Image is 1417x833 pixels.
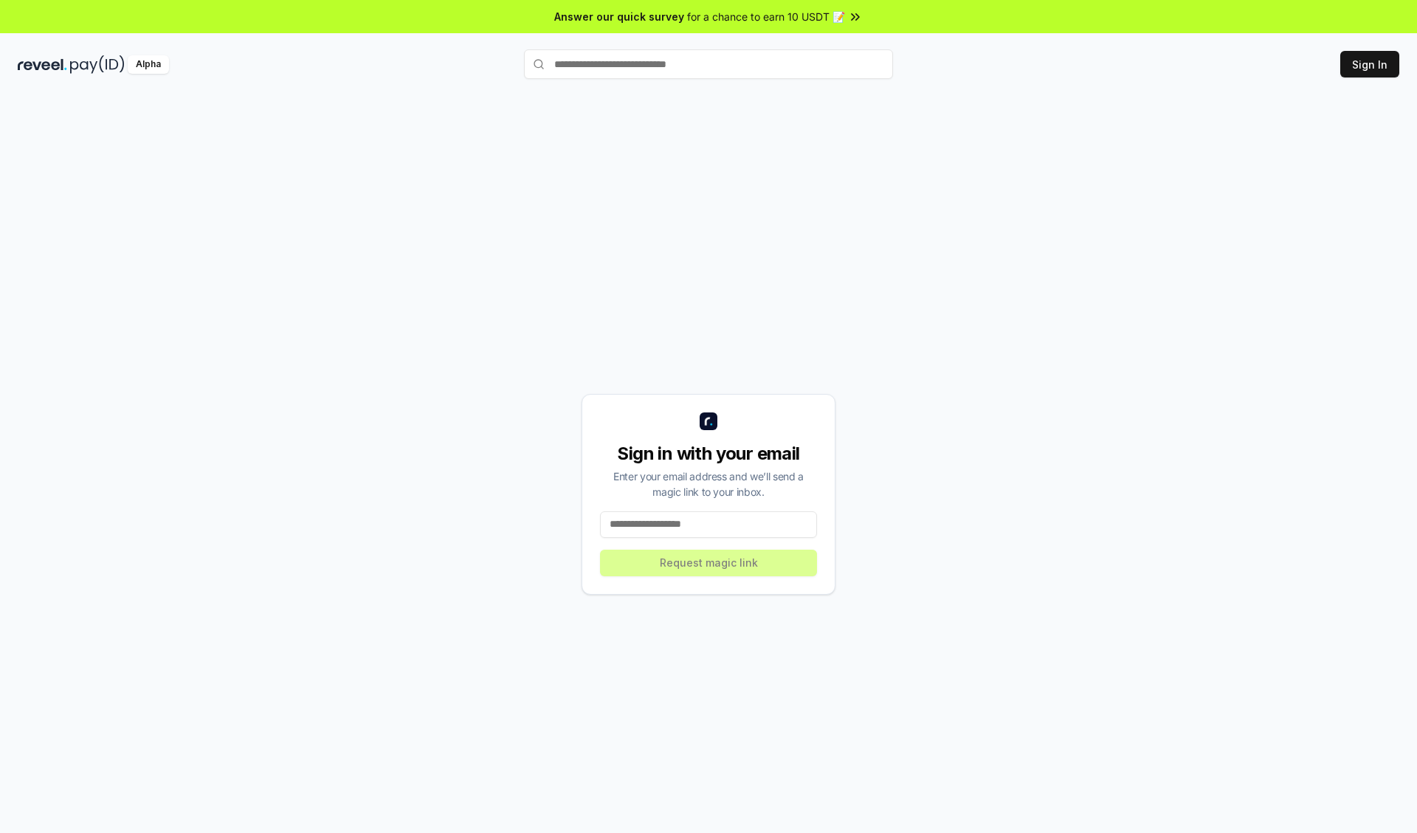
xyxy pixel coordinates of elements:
span: for a chance to earn 10 USDT 📝 [687,9,845,24]
img: pay_id [70,55,125,74]
div: Alpha [128,55,169,74]
button: Sign In [1340,51,1399,77]
div: Sign in with your email [600,442,817,466]
img: logo_small [700,412,717,430]
img: reveel_dark [18,55,67,74]
span: Answer our quick survey [554,9,684,24]
div: Enter your email address and we’ll send a magic link to your inbox. [600,469,817,500]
